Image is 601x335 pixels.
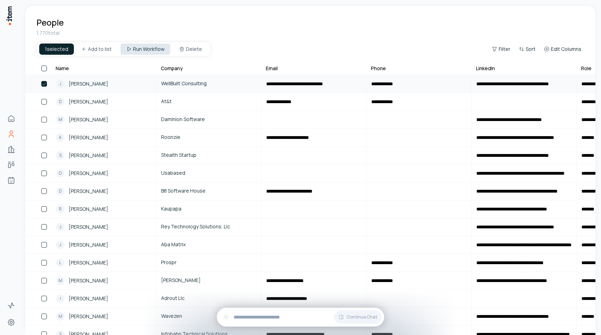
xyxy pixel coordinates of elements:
div: Name [56,65,69,72]
a: Home [4,112,18,126]
span: Stealth Startup [161,151,257,159]
span: [PERSON_NAME] [69,259,108,267]
a: Daminion Software [157,111,261,128]
div: J [56,241,64,249]
div: Company [161,65,183,72]
span: [PERSON_NAME] [69,98,108,106]
div: I [56,294,64,303]
a: S[PERSON_NAME] [52,147,156,164]
a: Agents [4,173,18,187]
span: [PERSON_NAME] [161,276,257,284]
span: Roonzie [161,133,257,141]
div: D [56,98,64,106]
a: Kaupapa [157,201,261,217]
span: Edit Columns [551,46,581,53]
span: [PERSON_NAME] [69,116,108,123]
a: [PERSON_NAME] [157,272,261,289]
div: M [56,312,64,321]
div: J [56,80,64,88]
span: [PERSON_NAME] [69,169,108,177]
a: J[PERSON_NAME] [52,236,156,253]
button: Sort [516,44,538,54]
a: Rey Technology Solutions, Llc [157,219,261,235]
a: WellBuilt Consulting [157,75,261,92]
span: [PERSON_NAME] [69,241,108,249]
a: L[PERSON_NAME] [52,254,156,271]
button: Continue Chat [334,310,381,324]
a: Stealth Startup [157,147,261,164]
span: At&t [161,98,257,105]
span: [PERSON_NAME] [69,295,108,302]
a: I[PERSON_NAME] [52,290,156,307]
a: M[PERSON_NAME] [52,111,156,128]
span: [PERSON_NAME] [69,80,108,88]
div: Continue Chat [217,308,384,327]
button: Filter [489,44,513,54]
a: Prospr [157,254,261,271]
button: Run Workflow [120,43,170,55]
div: 1,770 total [36,29,584,36]
a: At&t [157,93,261,110]
span: WellBuilt Consulting [161,80,257,87]
a: J[PERSON_NAME] [52,219,156,235]
a: R[PERSON_NAME] [52,201,156,217]
a: J[PERSON_NAME] [52,75,156,92]
div: M [56,115,64,124]
h1: People [36,17,64,28]
div: 1 selected [39,43,74,55]
span: B8 Software House [161,187,257,195]
a: B8 Software House [157,183,261,200]
span: [PERSON_NAME] [69,223,108,231]
a: Roonzie [157,129,261,146]
span: [PERSON_NAME] [69,313,108,320]
a: People [4,127,18,141]
div: LinkedIn [476,65,495,72]
div: Role [581,65,592,72]
a: Aba Matrix [157,236,261,253]
div: R [56,205,64,213]
span: Prospr [161,259,257,266]
a: Settings [4,315,18,329]
a: D[PERSON_NAME] [52,93,156,110]
button: Delete [173,43,208,55]
div: S [56,151,64,160]
span: [PERSON_NAME] [69,134,108,141]
a: O[PERSON_NAME] [52,165,156,182]
a: A[PERSON_NAME] [52,129,156,146]
span: Usabased [161,169,257,177]
div: Email [266,65,278,72]
span: Filter [499,46,510,53]
div: Phone [371,65,386,72]
div: A [56,133,64,142]
img: Item Brain Logo [6,6,13,26]
a: Usabased [157,165,261,182]
span: [PERSON_NAME] [69,277,108,284]
span: Continue Chat [347,314,377,320]
span: [PERSON_NAME] [69,187,108,195]
span: Adrout Llc [161,294,257,302]
span: Rey Technology Solutions, Llc [161,223,257,230]
a: Deals [4,158,18,172]
span: Aba Matrix [161,241,257,248]
a: Companies [4,142,18,156]
a: M[PERSON_NAME] [52,308,156,325]
span: Wavezen [161,312,257,320]
button: Edit Columns [541,44,584,54]
a: Adrout Llc [157,290,261,307]
a: M[PERSON_NAME] [52,272,156,289]
a: Activity [4,299,18,313]
span: [PERSON_NAME] [69,205,108,213]
div: D [56,187,64,195]
div: M [56,276,64,285]
div: O [56,169,64,177]
button: Add to list [75,43,117,55]
div: J [56,223,64,231]
div: L [56,259,64,267]
span: [PERSON_NAME] [69,152,108,159]
a: Wavezen [157,308,261,325]
span: Daminion Software [161,115,257,123]
span: Sort [526,46,536,53]
a: D[PERSON_NAME] [52,183,156,200]
span: Kaupapa [161,205,257,213]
